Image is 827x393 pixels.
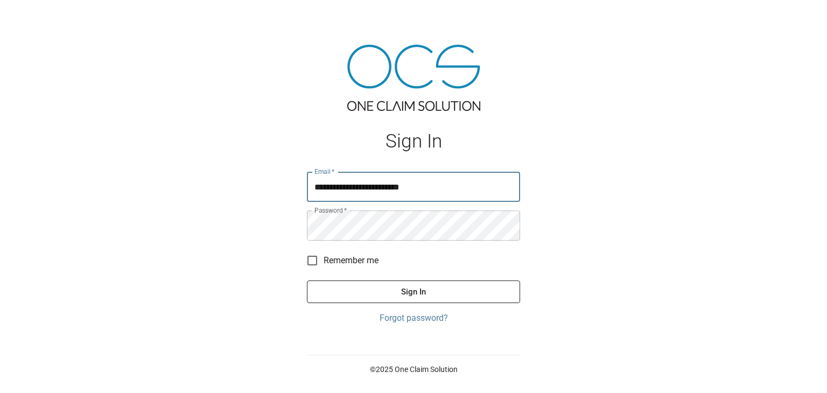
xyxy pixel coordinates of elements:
[324,254,379,267] span: Remember me
[307,280,520,303] button: Sign In
[314,206,347,215] label: Password
[347,45,480,111] img: ocs-logo-tra.png
[307,130,520,152] h1: Sign In
[13,6,56,28] img: ocs-logo-white-transparent.png
[307,364,520,375] p: © 2025 One Claim Solution
[314,167,335,176] label: Email
[307,312,520,325] a: Forgot password?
